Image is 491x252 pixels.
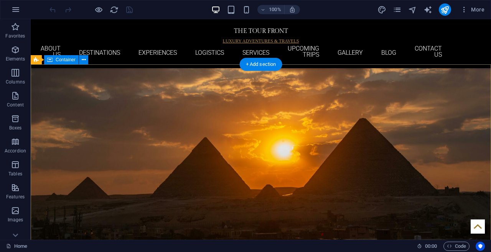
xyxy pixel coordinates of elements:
[408,5,417,14] i: Navigator
[440,5,449,14] i: Publish
[377,5,386,14] i: Design (Ctrl+Alt+Y)
[110,5,119,14] i: Reload page
[240,58,282,71] div: + Add section
[269,5,281,14] h6: 100%
[6,79,25,85] p: Columns
[423,5,432,14] i: AI Writer
[94,5,103,14] button: Click here to leave preview mode and continue editing
[6,194,25,200] p: Features
[417,242,437,251] h6: Session time
[56,57,76,62] span: Container
[476,242,485,251] button: Usercentrics
[5,148,26,154] p: Accordion
[6,242,27,251] a: Click to cancel selection. Double-click to open Pages
[393,5,402,14] i: Pages (Ctrl+Alt+S)
[7,102,24,108] p: Content
[443,242,470,251] button: Code
[457,3,488,16] button: More
[430,243,432,249] span: :
[6,56,25,62] p: Elements
[109,5,119,14] button: reload
[423,5,433,14] button: text_generator
[460,6,484,13] span: More
[439,3,451,16] button: publish
[9,125,22,131] p: Boxes
[447,242,466,251] span: Code
[8,171,22,177] p: Tables
[408,5,417,14] button: navigator
[393,5,402,14] button: pages
[257,5,285,14] button: 100%
[425,242,437,251] span: 00 00
[377,5,387,14] button: design
[5,33,25,39] p: Favorites
[8,217,23,223] p: Images
[289,6,296,13] i: On resize automatically adjust zoom level to fit chosen device.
